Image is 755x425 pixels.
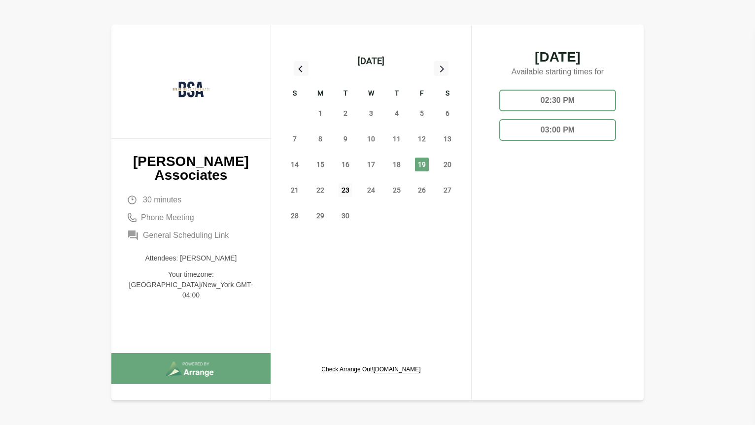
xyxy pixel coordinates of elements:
[339,132,352,146] span: Tuesday, September 9, 2025
[415,158,429,171] span: Friday, September 19, 2025
[313,183,327,197] span: Monday, September 22, 2025
[435,88,460,100] div: S
[339,106,352,120] span: Tuesday, September 2, 2025
[308,88,333,100] div: M
[364,132,378,146] span: Wednesday, September 10, 2025
[364,158,378,171] span: Wednesday, September 17, 2025
[441,183,454,197] span: Saturday, September 27, 2025
[288,132,302,146] span: Sunday, September 7, 2025
[333,88,358,100] div: T
[321,365,420,373] p: Check Arrange Out!
[441,158,454,171] span: Saturday, September 20, 2025
[364,183,378,197] span: Wednesday, September 24, 2025
[415,183,429,197] span: Friday, September 26, 2025
[390,183,404,197] span: Thursday, September 25, 2025
[141,212,194,224] span: Phone Meeting
[441,106,454,120] span: Saturday, September 6, 2025
[415,132,429,146] span: Friday, September 12, 2025
[415,106,429,120] span: Friday, September 5, 2025
[288,183,302,197] span: Sunday, September 21, 2025
[313,106,327,120] span: Monday, September 1, 2025
[282,88,308,100] div: S
[441,132,454,146] span: Saturday, September 13, 2025
[491,64,624,82] p: Available starting times for
[313,132,327,146] span: Monday, September 8, 2025
[288,209,302,223] span: Sunday, September 28, 2025
[288,158,302,171] span: Sunday, September 14, 2025
[499,90,616,111] div: 02:30 PM
[364,106,378,120] span: Wednesday, September 3, 2025
[491,50,624,64] span: [DATE]
[358,54,384,68] div: [DATE]
[339,209,352,223] span: Tuesday, September 30, 2025
[390,106,404,120] span: Thursday, September 4, 2025
[339,183,352,197] span: Tuesday, September 23, 2025
[127,155,255,182] p: [PERSON_NAME] Associates
[390,132,404,146] span: Thursday, September 11, 2025
[143,229,229,241] span: General Scheduling Link
[374,366,421,373] a: [DOMAIN_NAME]
[410,88,435,100] div: F
[127,253,255,263] p: Attendees: [PERSON_NAME]
[390,158,404,171] span: Thursday, September 18, 2025
[313,209,327,223] span: Monday, September 29, 2025
[313,158,327,171] span: Monday, September 15, 2025
[499,119,616,141] div: 03:00 PM
[339,158,352,171] span: Tuesday, September 16, 2025
[127,269,255,300] p: Your timezone: [GEOGRAPHIC_DATA]/New_York GMT-04:00
[384,88,410,100] div: T
[358,88,384,100] div: W
[143,194,181,206] span: 30 minutes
